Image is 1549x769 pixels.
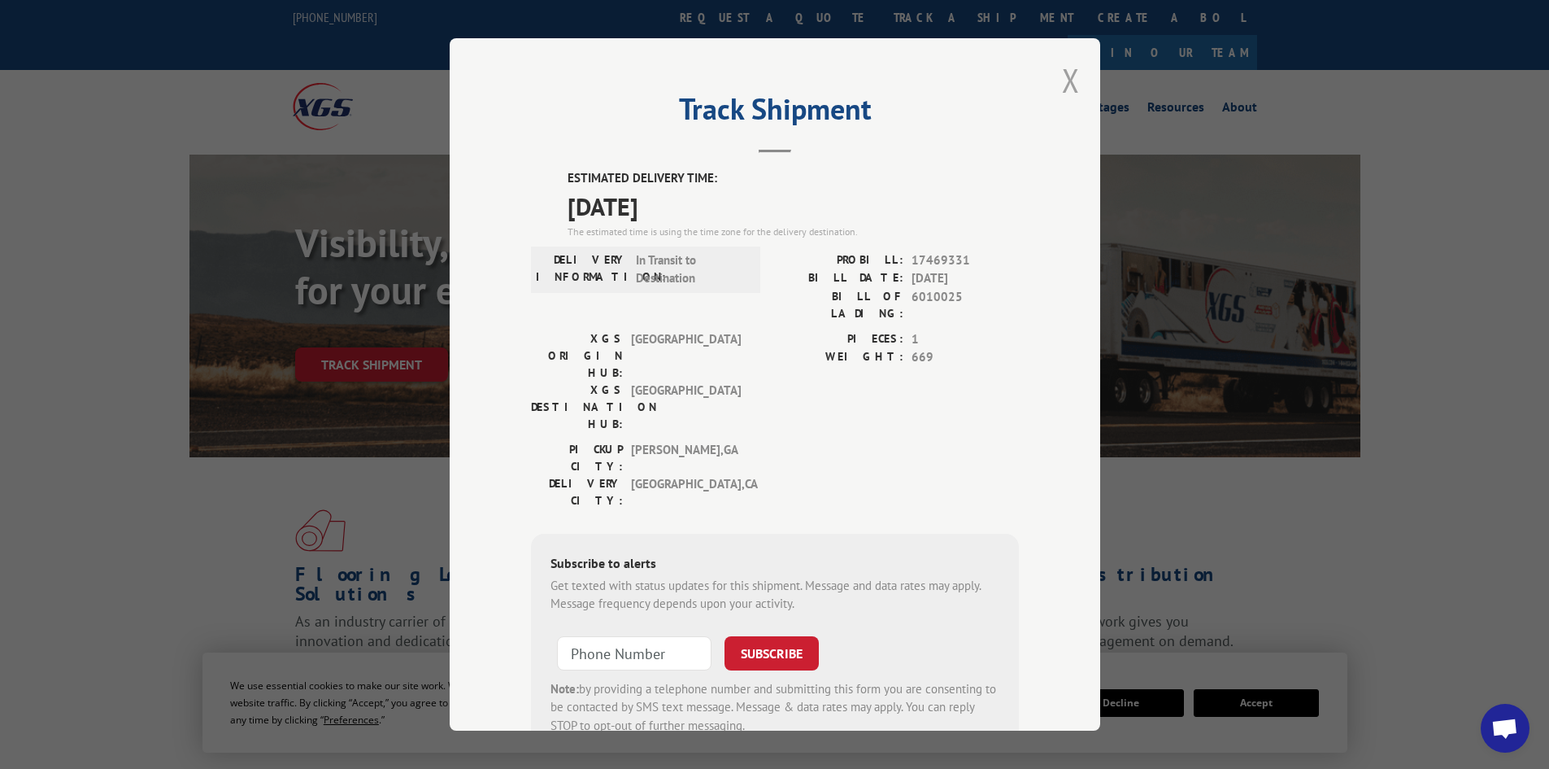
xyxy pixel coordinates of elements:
[775,269,903,288] label: BILL DATE:
[775,288,903,322] label: BILL OF LADING:
[531,98,1019,129] h2: Track Shipment
[550,577,999,614] div: Get texted with status updates for this shipment. Message and data rates may apply. Message frequ...
[912,288,1019,322] span: 6010025
[912,330,1019,349] span: 1
[557,636,711,671] input: Phone Number
[550,681,579,697] strong: Note:
[568,169,1019,188] label: ESTIMATED DELIVERY TIME:
[531,382,623,433] label: XGS DESTINATION HUB:
[775,348,903,367] label: WEIGHT:
[531,330,623,382] label: XGS ORIGIN HUB:
[912,269,1019,288] span: [DATE]
[568,188,1019,225] span: [DATE]
[550,553,999,577] div: Subscribe to alerts
[631,475,741,509] span: [GEOGRAPHIC_DATA] , CA
[775,330,903,349] label: PIECES:
[631,441,741,475] span: [PERSON_NAME] , GA
[912,348,1019,367] span: 669
[568,225,1019,239] div: The estimated time is using the time zone for the delivery destination.
[636,251,746,288] span: In Transit to Destination
[536,251,628,288] label: DELIVERY INFORMATION:
[912,251,1019,270] span: 17469331
[724,636,819,671] button: SUBSCRIBE
[1481,704,1529,753] a: Open chat
[531,475,623,509] label: DELIVERY CITY:
[775,251,903,270] label: PROBILL:
[531,441,623,475] label: PICKUP CITY:
[631,382,741,433] span: [GEOGRAPHIC_DATA]
[550,680,999,736] div: by providing a telephone number and submitting this form you are consenting to be contacted by SM...
[1062,59,1080,102] button: Close modal
[631,330,741,382] span: [GEOGRAPHIC_DATA]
